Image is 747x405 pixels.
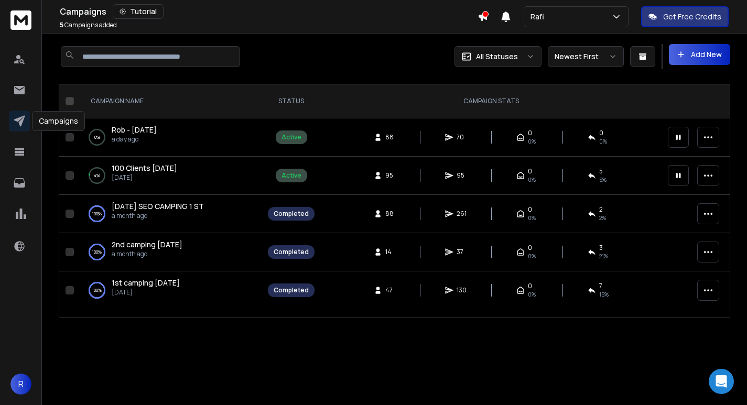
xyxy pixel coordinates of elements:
span: 2 % [599,214,606,222]
button: Newest First [548,46,624,67]
p: [DATE] [112,173,177,182]
span: 14 [385,248,396,256]
span: 261 [457,210,467,218]
p: Rafi [531,12,548,22]
div: Open Intercom Messenger [709,369,734,394]
td: 0%Rob - [DATE]a day ago [78,118,262,157]
button: Tutorial [113,4,164,19]
span: 0% [528,176,536,184]
span: 21 % [599,252,608,260]
span: 0% [528,214,536,222]
div: Completed [274,248,309,256]
th: CAMPAIGN NAME [78,84,262,118]
span: 88 [385,133,396,141]
p: 0 % [94,132,100,143]
span: 15 % [599,290,609,299]
td: 4%100 Clients [DATE][DATE] [78,157,262,195]
span: 100 Clients [DATE] [112,163,177,173]
span: 7 [599,282,602,290]
span: 0 [528,167,532,176]
button: R [10,374,31,395]
button: Add New [669,44,730,65]
p: 100 % [92,209,102,219]
span: 2 [599,205,603,214]
p: a month ago [112,250,182,258]
span: 0 [599,129,603,137]
td: 100%[DATE] SEO CAMPING 1 STa month ago [78,195,262,233]
span: 0% [528,290,536,299]
div: Completed [274,286,309,294]
span: 5 % [599,176,607,184]
span: 5 [599,167,603,176]
div: Active [282,171,301,180]
p: Campaigns added [60,21,117,29]
div: Campaigns [32,111,85,131]
span: 95 [385,171,396,180]
span: 0 [528,282,532,290]
td: 100%1st camping [DATE][DATE] [78,271,262,310]
span: 0 [528,205,532,214]
p: Get Free Credits [663,12,721,22]
p: a month ago [112,212,204,220]
p: 4 % [94,170,100,181]
p: a day ago [112,135,157,144]
a: [DATE] SEO CAMPING 1 ST [112,201,204,212]
p: 100 % [92,247,102,257]
span: 37 [457,248,467,256]
span: 130 [457,286,467,294]
span: 0 [528,244,532,252]
p: 100 % [92,285,102,295]
span: 70 [457,133,467,141]
span: 0% [528,137,536,146]
th: CAMPAIGN STATS [321,84,662,118]
span: 0 [528,129,532,137]
span: 5 [60,20,63,29]
p: [DATE] [112,288,180,297]
div: Active [282,133,301,141]
span: 95 [457,171,467,180]
p: All Statuses [476,51,518,62]
th: STATUS [262,84,321,118]
a: Rob - [DATE] [112,125,157,135]
span: 3 [599,244,603,252]
span: [DATE] SEO CAMPING 1 ST [112,201,204,211]
td: 100%2nd camping [DATE]a month ago [78,233,262,271]
div: Campaigns [60,4,478,19]
button: Get Free Credits [641,6,729,27]
span: 47 [385,286,396,294]
span: 0 % [599,137,607,146]
div: Completed [274,210,309,218]
a: 2nd camping [DATE] [112,239,182,250]
span: 0% [528,252,536,260]
a: 1st camping [DATE] [112,278,180,288]
span: 88 [385,210,396,218]
a: 100 Clients [DATE] [112,163,177,173]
